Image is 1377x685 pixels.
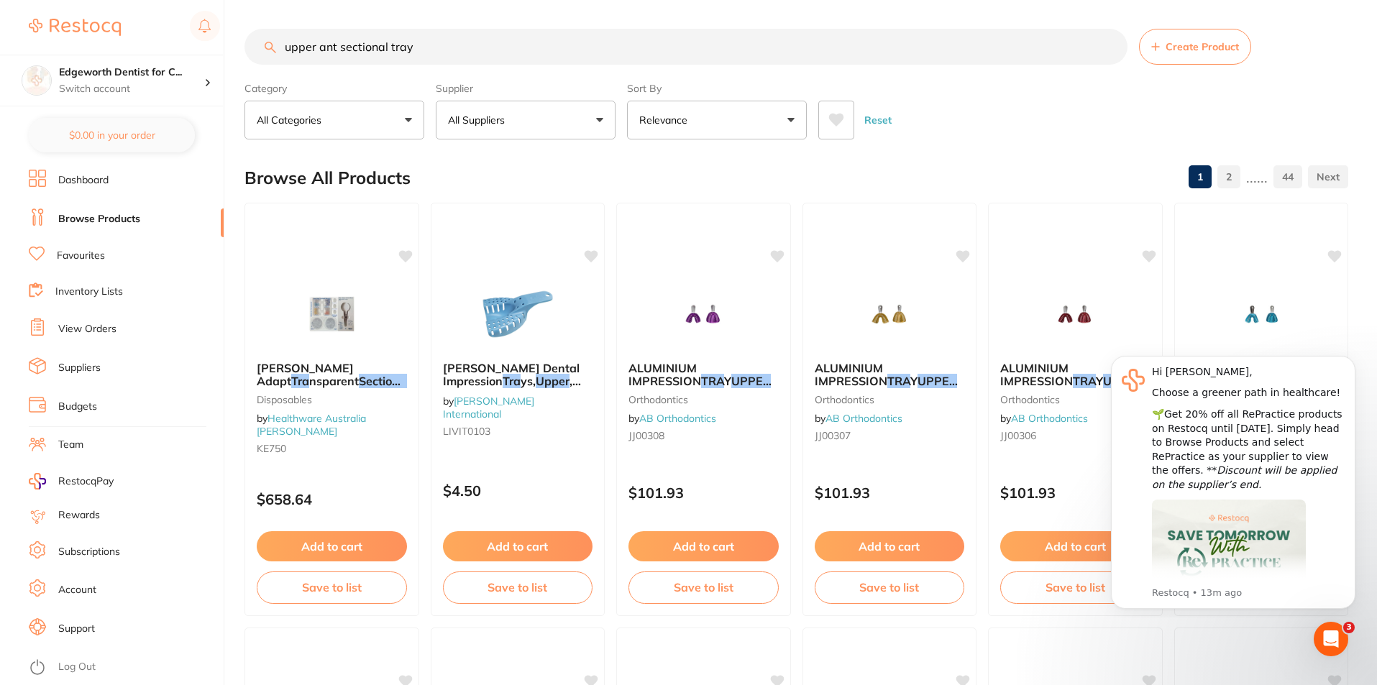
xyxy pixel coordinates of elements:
[58,212,140,226] a: Browse Products
[815,361,887,388] span: ALUMINIUM IMPRESSION
[1314,622,1348,656] iframe: Intercom live chat
[58,474,114,489] span: RestocqPay
[257,571,407,603] button: Save to list
[257,113,327,127] p: All Categories
[29,656,219,679] button: Log Out
[257,531,407,561] button: Add to cart
[443,395,534,420] a: [PERSON_NAME] International
[58,438,83,452] a: Team
[731,374,771,388] em: UPPER
[443,362,593,388] b: Livingstone Dental Impression Trays, Upper, Medium, Blue, Disposable, Recyclable Plastic
[628,429,664,442] span: JJ00308
[627,101,807,139] button: Relevance
[1000,571,1150,603] button: Save to list
[436,101,616,139] button: All Suppliers
[628,484,779,501] p: $101.93
[244,29,1127,65] input: Search Products
[57,249,105,263] a: Favourites
[58,400,97,414] a: Budgets
[1000,362,1150,388] b: ALUMINIUM IMPRESSION TRAY UPPER SIZE 3 68MM X 60MM RED
[257,362,407,388] b: Kerr Hawe Adapt Transparent Sectional Matrix Assorted Kit 200/Pk
[29,19,121,36] img: Restocq Logo
[285,278,378,350] img: Kerr Hawe Adapt Transparent Sectional Matrix Assorted Kit 200/Pk
[58,508,100,523] a: Rewards
[1273,162,1302,191] a: 44
[257,491,407,507] p: $658.64
[244,82,424,95] label: Category
[1000,361,1073,388] span: ALUMINIUM IMPRESSION
[860,101,896,139] button: Reset
[443,482,593,499] p: $4.50
[815,362,965,388] b: ALUMINIUM IMPRESSION TRAY UPPER SIZE 4 75MM X 65MM GOLD
[58,322,116,336] a: View Orders
[536,374,569,388] em: Upper
[628,394,779,405] small: orthodontics
[58,545,120,559] a: Subscriptions
[443,571,593,603] button: Save to list
[443,425,490,438] span: LIVIT0103
[59,65,204,80] h4: Edgeworth Dentist for Chickens
[1000,531,1150,561] button: Add to cart
[22,66,51,95] img: Edgeworth Dentist for Chickens
[1028,278,1122,350] img: ALUMINIUM IMPRESSION TRAY UPPER SIZE 3 68MM X 60MM RED
[58,361,101,375] a: Suppliers
[815,484,965,501] p: $101.93
[257,394,407,405] small: Disposables
[1000,374,1168,401] span: SIZE 3 68MM X 60MM RED
[55,285,123,299] a: Inventory Lists
[815,429,851,442] span: JJ00307
[1343,622,1355,633] span: 3
[29,11,121,44] a: Restocq Logo
[1073,374,1096,388] em: TRA
[521,374,536,388] span: ys,
[244,101,424,139] button: All Categories
[815,394,965,405] small: orthodontics
[503,374,521,388] em: Tra
[910,374,918,388] span: Y
[359,374,409,388] em: Sectional
[443,395,534,420] span: by
[918,374,957,388] em: UPPER
[628,531,779,561] button: Add to cart
[1217,162,1240,191] a: 2
[825,412,902,425] a: AB Orthodontics
[1000,484,1150,501] p: $101.93
[1000,412,1088,425] span: by
[448,113,511,127] p: All Suppliers
[257,412,366,438] span: by
[1214,278,1308,350] img: ALUMINIUM IMPRESSION TRAY UPPER SIZE 2 62MM X 54MM BLUE
[1189,162,1212,191] a: 1
[639,412,716,425] a: AB Orthodontics
[1089,343,1377,617] iframe: Intercom notifications message
[436,82,616,95] label: Supplier
[887,374,910,388] em: TRA
[471,278,564,350] img: Livingstone Dental Impression Trays, Upper, Medium, Blue, Disposable, Recyclable Plastic
[815,374,982,401] span: SIZE 4 75MM X 65MM GOLD
[1000,429,1036,442] span: JJ00306
[657,278,750,350] img: ALUMINIUM IMPRESSION TRAY UPPER SIZE 5 84MM X 70MM VIOLET
[815,531,965,561] button: Add to cart
[628,571,779,603] button: Save to list
[628,362,779,388] b: ALUMINIUM IMPRESSION TRAY UPPER SIZE 5 84MM X 70MM VIOLET
[815,412,902,425] span: by
[29,118,195,152] button: $0.00 in your order
[291,374,309,388] em: Tra
[443,531,593,561] button: Add to cart
[627,82,807,95] label: Sort By
[58,660,96,674] a: Log Out
[257,412,366,438] a: Healthware Australia [PERSON_NAME]
[58,173,109,188] a: Dashboard
[59,82,204,96] p: Switch account
[58,583,96,597] a: Account
[257,361,354,388] span: [PERSON_NAME] Adapt
[724,374,731,388] span: Y
[628,374,796,401] span: SIZE 5 84MM X 70MM VIOLET
[257,442,286,455] span: KE750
